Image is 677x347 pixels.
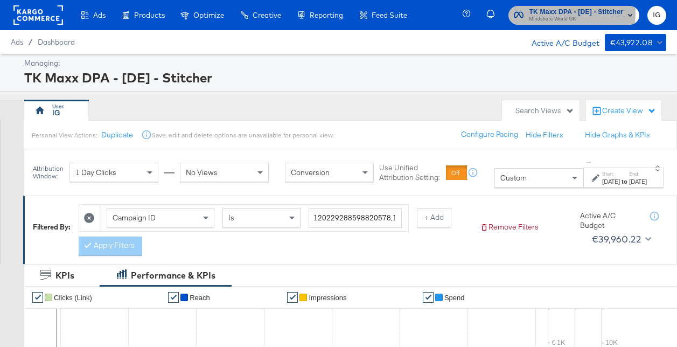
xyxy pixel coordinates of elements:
[33,222,71,232] div: Filtered By:
[423,292,434,303] a: ✔
[253,11,281,19] span: Creative
[287,292,298,303] a: ✔
[602,177,620,186] div: [DATE]
[588,231,653,248] button: €39,960.22
[32,131,97,140] div: Personal View Actions:
[529,6,623,18] span: TK Maxx DPA - [DE] - Stitcher
[529,15,623,24] span: Mindshare World UK
[186,168,218,177] span: No Views
[32,165,64,180] div: Attribution Window:
[11,38,23,46] span: Ads
[444,294,465,302] span: Spend
[131,269,215,282] div: Performance & KPIs
[101,130,133,140] button: Duplicate
[134,11,165,19] span: Products
[75,168,116,177] span: 1 Day Clicks
[310,11,343,19] span: Reporting
[480,222,539,232] button: Remove Filters
[652,9,662,22] span: IG
[152,131,333,140] div: Save, edit and delete options are unavailable for personal view.
[629,177,647,186] div: [DATE]
[228,213,234,223] span: Is
[605,34,666,51] button: €43,922.08
[24,68,664,87] div: TK Maxx DPA - [DE] - Stitcher
[38,38,75,46] a: Dashboard
[647,6,666,25] button: IG
[54,294,92,302] span: Clicks (Link)
[309,208,402,228] input: Enter a search term
[52,108,60,118] div: IG
[113,213,156,223] span: Campaign ID
[168,292,179,303] a: ✔
[602,106,656,116] div: Create View
[602,170,620,177] label: Start:
[629,170,647,177] label: End:
[372,11,407,19] span: Feed Suite
[585,130,650,140] button: Hide Graphs & KPIs
[23,38,38,46] span: /
[580,211,639,231] div: Active A/C Budget
[520,34,599,50] div: Active A/C Budget
[190,294,210,302] span: Reach
[417,208,451,227] button: + Add
[55,269,74,282] div: KPIs
[453,125,526,144] button: Configure Pacing
[24,58,664,68] div: Managing:
[610,36,653,50] div: €43,922.08
[193,11,224,19] span: Optimize
[584,161,595,164] span: ↑
[309,294,346,302] span: Impressions
[291,168,330,177] span: Conversion
[515,106,574,116] div: Search Views
[379,163,442,183] label: Use Unified Attribution Setting:
[93,11,106,19] span: Ads
[32,292,43,303] a: ✔
[526,130,563,140] button: Hide Filters
[592,231,641,247] div: €39,960.22
[500,173,527,183] span: Custom
[620,177,629,185] strong: to
[508,6,639,25] button: TK Maxx DPA - [DE] - StitcherMindshare World UK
